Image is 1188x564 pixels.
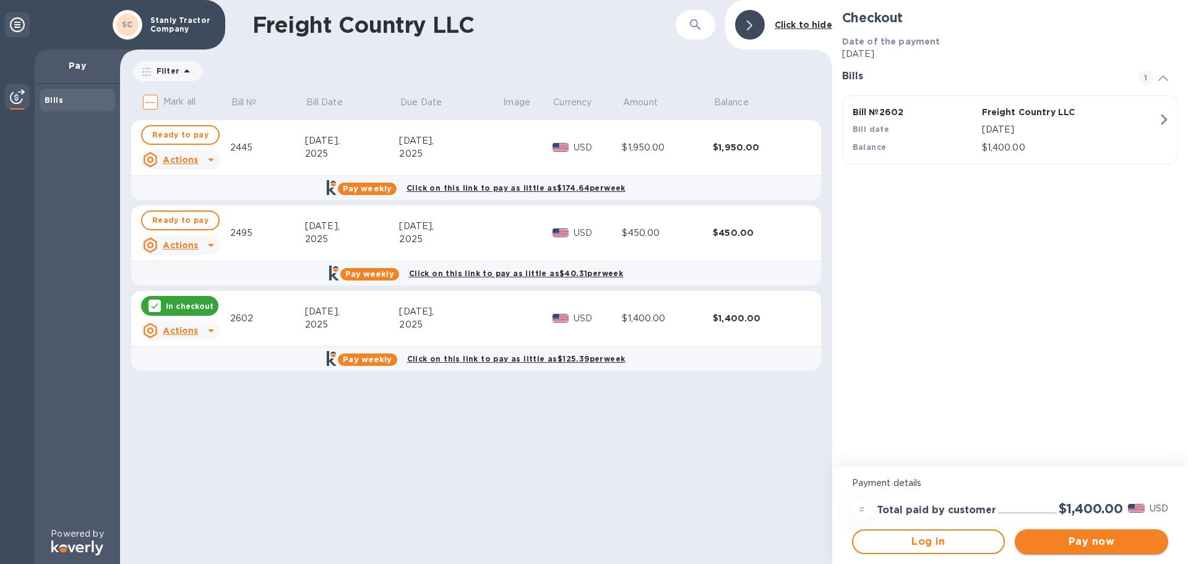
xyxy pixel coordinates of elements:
[1138,71,1153,85] span: 1
[306,96,359,109] span: Bill Date
[407,183,626,193] b: Click on this link to pay as little as $174.64 per week
[622,312,713,325] div: $1,400.00
[1025,534,1158,549] span: Pay now
[623,96,658,109] p: Amount
[343,184,392,193] b: Pay weekly
[45,59,110,72] p: Pay
[853,106,977,118] p: Bill № 2602
[713,227,804,239] div: $450.00
[163,240,198,250] u: Actions
[305,220,400,233] div: [DATE],
[1015,529,1168,554] button: Pay now
[852,529,1005,554] button: Log in
[622,227,713,240] div: $450.00
[623,96,674,109] span: Amount
[400,96,442,109] p: Due Date
[877,505,996,516] h3: Total paid by customer
[852,500,872,519] div: =
[163,95,196,108] p: Mark all
[231,96,257,109] p: Bill №
[982,141,1158,154] p: $1,400.00
[399,305,502,318] div: [DATE],
[714,96,749,109] p: Balance
[713,141,804,154] div: $1,950.00
[51,527,103,540] p: Powered by
[230,227,305,240] div: 2495
[842,95,1178,165] button: Bill №2602Freight Country LLCBill date[DATE]Balance$1,400.00
[150,16,212,33] p: Stanly Tractor Company
[305,233,400,246] div: 2025
[305,147,400,160] div: 2025
[163,326,198,336] u: Actions
[345,269,394,279] b: Pay weekly
[852,477,1168,490] p: Payment details
[982,123,1158,136] p: [DATE]
[1059,501,1123,516] h2: $1,400.00
[982,106,1106,118] p: Freight Country LLC
[141,125,220,145] button: Ready to pay
[407,354,626,363] b: Click on this link to pay as little as $125.39 per week
[842,10,1178,25] h2: Checkout
[399,220,502,233] div: [DATE],
[399,318,502,331] div: 2025
[409,269,623,278] b: Click on this link to pay as little as $40.31 per week
[553,228,569,237] img: USD
[305,318,400,331] div: 2025
[45,95,63,105] b: Bills
[306,96,343,109] p: Bill Date
[305,305,400,318] div: [DATE],
[574,141,622,154] p: USD
[252,12,622,38] h1: Freight Country LLC
[713,312,804,324] div: $1,400.00
[400,96,458,109] span: Due Date
[166,301,213,311] p: In checkout
[1128,504,1145,513] img: USD
[574,312,622,325] p: USD
[163,155,198,165] u: Actions
[842,48,1178,61] p: [DATE]
[230,312,305,325] div: 2602
[842,71,1124,82] h3: Bills
[399,134,502,147] div: [DATE],
[141,210,220,230] button: Ready to pay
[343,355,392,364] b: Pay weekly
[553,314,569,323] img: USD
[842,37,940,46] b: Date of the payment
[775,20,832,30] b: Click to hide
[152,128,209,142] span: Ready to pay
[714,96,765,109] span: Balance
[853,124,890,134] b: Bill date
[399,233,502,246] div: 2025
[853,142,887,152] b: Balance
[399,147,502,160] div: 2025
[863,534,994,549] span: Log in
[122,20,133,29] b: SC
[622,141,713,154] div: $1,950.00
[230,141,305,154] div: 2445
[51,540,103,555] img: Logo
[1150,502,1168,515] p: USD
[305,134,400,147] div: [DATE],
[503,96,530,109] p: Image
[152,213,209,228] span: Ready to pay
[231,96,273,109] span: Bill №
[574,227,622,240] p: USD
[553,143,569,152] img: USD
[553,96,592,109] p: Currency
[152,66,179,76] p: Filter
